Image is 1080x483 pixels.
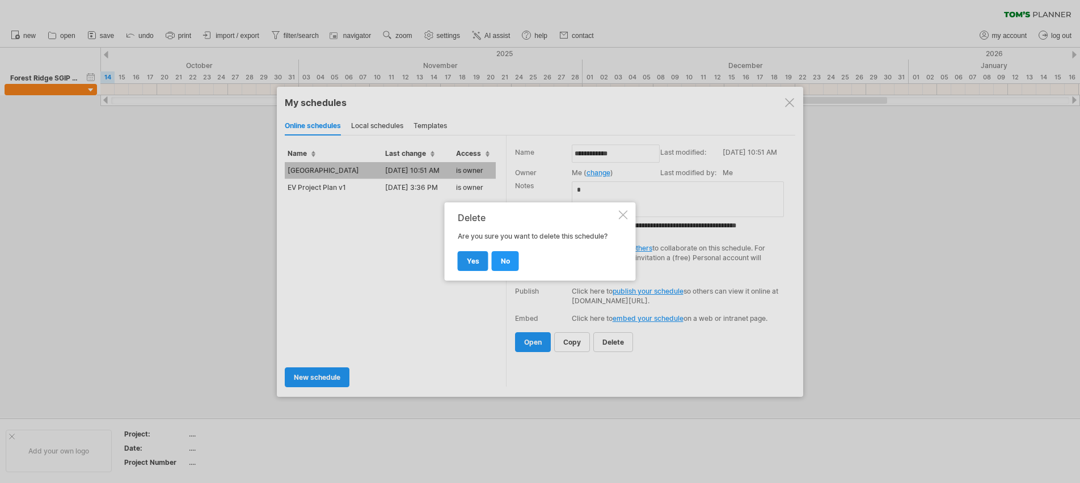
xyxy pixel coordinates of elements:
span: yes [467,257,479,265]
div: Delete [458,213,617,223]
span: no [501,257,510,265]
a: yes [458,251,488,271]
div: Are you sure you want to delete this schedule? [458,213,617,270]
a: no [492,251,519,271]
